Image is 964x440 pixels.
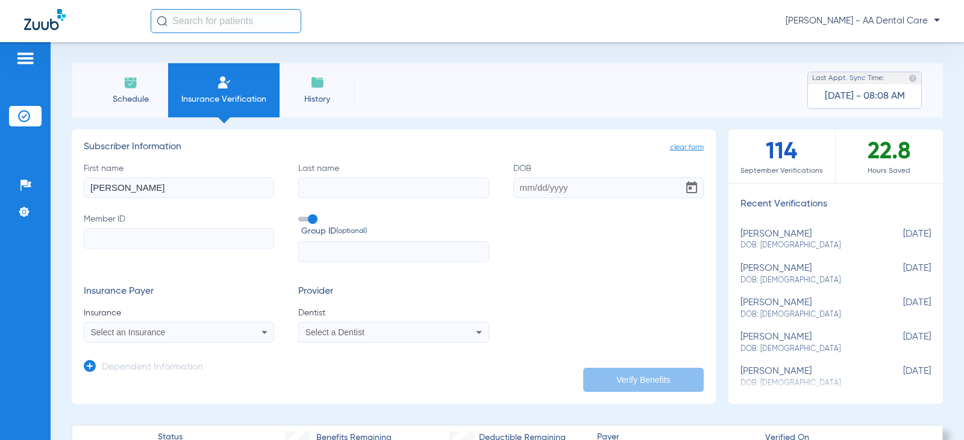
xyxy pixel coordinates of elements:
[871,366,931,388] span: [DATE]
[871,229,931,251] span: [DATE]
[825,90,905,102] span: [DATE] - 08:08 AM
[513,163,704,198] label: DOB
[740,229,871,251] div: [PERSON_NAME]
[740,309,871,320] span: DOB: [DEMOGRAPHIC_DATA]
[336,225,367,238] small: (optional)
[670,141,704,153] span: clear form
[298,178,489,198] input: Last name
[871,263,931,285] span: [DATE]
[740,263,871,285] div: [PERSON_NAME]
[305,327,365,337] span: Select a Dentist
[151,9,301,33] input: Search for patients
[84,178,274,198] input: First name
[728,129,836,183] div: 114
[102,362,203,374] h3: Dependent Information
[84,307,274,319] span: Insurance
[871,297,931,320] span: [DATE]
[680,176,704,200] button: Open calendar
[728,199,943,211] h3: Recent Verifications
[298,307,489,319] span: Dentist
[217,75,231,90] img: Manual Insurance Verification
[24,9,66,30] img: Zuub Logo
[16,51,35,66] img: hamburger-icon
[740,344,871,355] span: DOB: [DEMOGRAPHIC_DATA]
[84,286,274,298] h3: Insurance Payer
[177,93,271,105] span: Insurance Verification
[301,225,489,238] span: Group ID
[836,129,943,183] div: 22.8
[740,297,871,320] div: [PERSON_NAME]
[310,75,325,90] img: History
[124,75,138,90] img: Schedule
[84,228,274,249] input: Member ID
[740,240,871,251] span: DOB: [DEMOGRAPHIC_DATA]
[513,178,704,198] input: DOBOpen calendar
[157,16,167,26] img: Search Icon
[812,72,884,84] span: Last Appt. Sync Time:
[298,286,489,298] h3: Provider
[836,165,943,177] span: Hours Saved
[786,15,940,27] span: [PERSON_NAME] - AA Dental Care
[91,327,166,337] span: Select an Insurance
[583,368,704,392] button: Verify Benefits
[909,74,917,82] img: last sync help info
[740,366,871,388] div: [PERSON_NAME]
[298,163,489,198] label: Last name
[102,93,159,105] span: Schedule
[84,213,274,262] label: Member ID
[728,165,835,177] span: September Verifications
[871,332,931,354] span: [DATE]
[84,163,274,198] label: First name
[289,93,346,105] span: History
[84,141,704,153] h3: Subscriber Information
[740,332,871,354] div: [PERSON_NAME]
[740,275,871,286] span: DOB: [DEMOGRAPHIC_DATA]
